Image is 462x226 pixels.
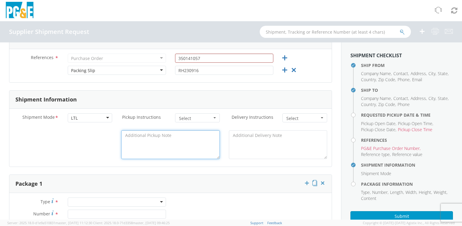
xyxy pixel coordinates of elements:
[393,95,409,101] li: ,
[398,101,410,107] span: Phone
[361,88,453,92] h4: Ship To
[361,163,453,167] h4: Shipment Information
[133,221,170,225] span: master, [DATE] 09:46:25
[361,127,395,132] span: Pickup Close Date
[419,189,432,195] li: ,
[361,121,396,127] li: ,
[179,115,212,121] span: Select
[438,71,449,77] li: ,
[122,114,161,120] span: Pickup Instructions
[411,71,427,77] li: ,
[361,95,392,101] li: ,
[411,95,427,101] li: ,
[363,221,455,225] span: Copyright © [DATE]-[DATE] Agistix Inc., All Rights Reserved
[33,211,50,217] span: Number
[71,68,95,74] div: Packing Slip
[372,189,388,195] span: Number
[390,189,403,195] span: Length
[361,151,391,158] li: ,
[361,71,392,77] li: ,
[361,151,390,157] span: Reference type
[22,114,55,121] span: Shipment Mode
[361,95,391,101] span: Company Name
[15,97,77,103] h3: Shipment Information
[361,145,421,151] li: ,
[350,211,453,221] button: Submit
[398,77,410,82] span: Phone
[9,28,89,35] h4: Supplier Shipment Request
[393,71,409,77] li: ,
[398,121,433,127] li: ,
[361,101,376,107] span: Country
[393,95,408,101] span: Contact
[361,138,453,142] h4: References
[361,145,420,151] span: PG&E Purchase Order Number
[232,114,273,120] span: Delivery Instructions
[411,95,426,101] span: Address
[55,221,92,225] span: master, [DATE] 11:12:30
[438,71,448,76] span: State
[378,101,396,108] li: ,
[282,113,327,122] button: Select
[361,195,376,201] span: Content
[260,26,411,38] input: Shipment, Tracking or Reference Number (at least 4 chars)
[361,63,453,68] h4: Ship From
[390,189,404,195] li: ,
[175,113,220,122] button: Select
[361,127,396,133] li: ,
[361,189,370,195] span: Type
[398,121,432,126] span: Pickup Open Time
[361,77,376,82] span: Country
[361,101,377,108] li: ,
[5,2,35,20] img: pge-logo-06675f144f4cfa6a6814.png
[412,77,422,82] span: Email
[428,95,435,101] span: City
[15,181,42,187] h3: Package 1
[41,199,50,204] span: Type
[361,113,453,117] h4: Requested Pickup Date & Time
[378,101,395,107] span: Zip Code
[250,221,263,225] a: Support
[361,77,377,83] li: ,
[392,151,422,157] span: Reference value
[378,77,395,82] span: Zip Code
[361,171,391,176] span: Shipment Mode
[428,71,435,76] span: City
[434,189,447,195] li: ,
[7,221,92,225] span: Server: 2025.18.0-d1e9a510831
[31,55,54,60] span: References
[71,55,103,61] div: Purchase Order
[438,95,448,101] span: State
[398,127,432,132] span: Pickup Close Time
[405,189,417,195] li: ,
[372,189,389,195] li: ,
[405,189,416,195] span: Width
[411,71,426,76] span: Address
[286,115,319,121] span: Select
[438,95,449,101] li: ,
[434,189,447,195] span: Weight
[378,77,396,83] li: ,
[419,189,431,195] span: Height
[361,71,391,76] span: Company Name
[175,54,273,63] input: 10 Digit PG&E PO Number
[15,37,46,43] h3: References
[267,221,282,225] a: Feedback
[361,121,395,126] span: Pickup Open Date
[428,95,436,101] li: ,
[361,182,453,186] h4: Package Information
[350,52,402,59] strong: Shipment Checklist
[361,189,371,195] li: ,
[428,71,436,77] li: ,
[93,221,170,225] span: Client: 2025.18.0-71d3358
[71,115,78,121] div: LTL
[393,71,408,76] span: Contact
[398,77,411,83] li: ,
